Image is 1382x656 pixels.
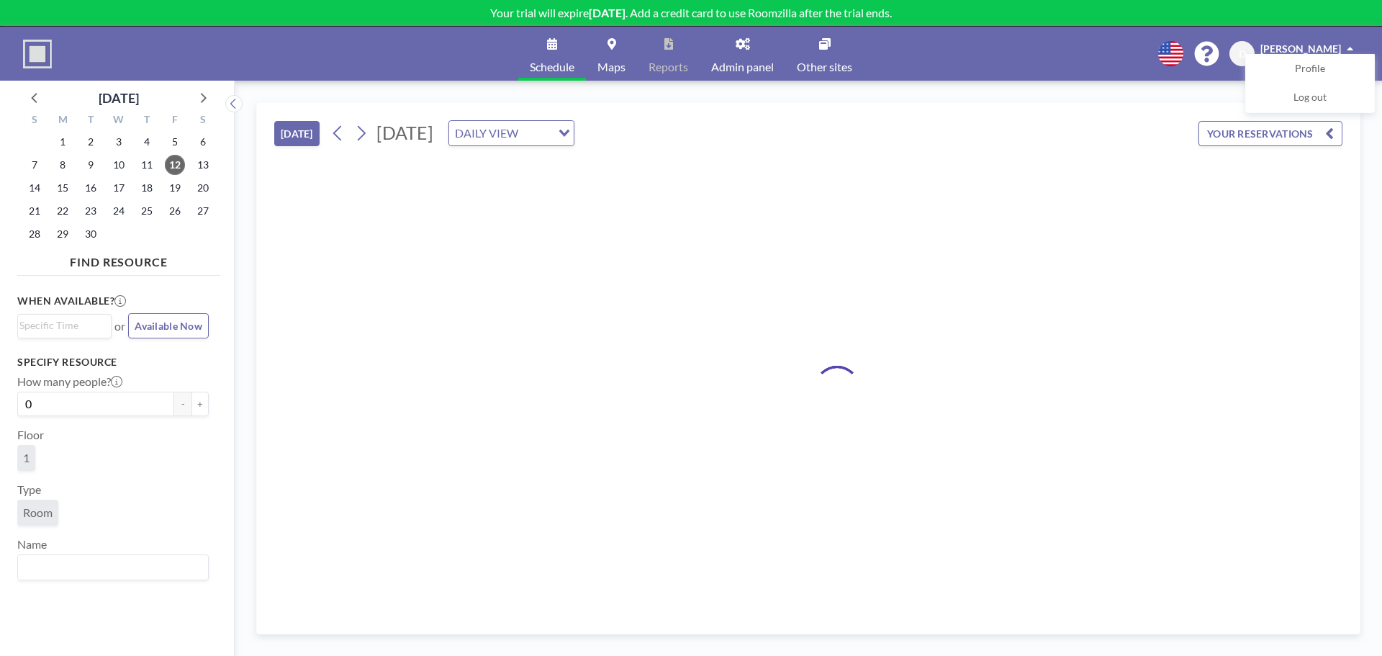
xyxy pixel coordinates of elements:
[81,132,101,152] span: Tuesday, September 2, 2025
[17,356,209,369] h3: Specify resource
[109,132,129,152] span: Wednesday, September 3, 2025
[1246,84,1374,112] a: Log out
[586,27,637,81] a: Maps
[189,112,217,130] div: S
[17,482,41,497] label: Type
[24,224,45,244] span: Sunday, September 28, 2025
[77,112,105,130] div: T
[23,40,52,68] img: organization-logo
[589,6,625,19] b: [DATE]
[193,178,213,198] span: Saturday, September 20, 2025
[23,451,30,465] span: 1
[165,132,185,152] span: Friday, September 5, 2025
[1260,42,1341,55] span: [PERSON_NAME]
[165,201,185,221] span: Friday, September 26, 2025
[523,124,550,143] input: Search for option
[19,318,103,333] input: Search for option
[23,506,53,520] span: Room
[637,27,700,81] a: Reports
[165,178,185,198] span: Friday, September 19, 2025
[24,155,45,175] span: Sunday, September 7, 2025
[81,178,101,198] span: Tuesday, September 16, 2025
[53,178,73,198] span: Monday, September 15, 2025
[797,61,852,73] span: Other sites
[649,61,688,73] span: Reports
[137,178,157,198] span: Thursday, September 18, 2025
[274,121,320,146] button: [DATE]
[518,27,586,81] a: Schedule
[161,112,189,130] div: F
[21,112,49,130] div: S
[18,315,111,336] div: Search for option
[99,88,139,108] div: [DATE]
[109,178,129,198] span: Wednesday, September 17, 2025
[193,155,213,175] span: Saturday, September 13, 2025
[19,558,200,577] input: Search for option
[449,121,574,145] div: Search for option
[132,112,161,130] div: T
[137,201,157,221] span: Thursday, September 25, 2025
[53,201,73,221] span: Monday, September 22, 2025
[165,155,185,175] span: Friday, September 12, 2025
[24,178,45,198] span: Sunday, September 14, 2025
[785,27,864,81] a: Other sites
[597,61,625,73] span: Maps
[17,428,44,442] label: Floor
[137,155,157,175] span: Thursday, September 11, 2025
[135,320,202,332] span: Available Now
[193,201,213,221] span: Saturday, September 27, 2025
[193,132,213,152] span: Saturday, September 6, 2025
[1246,55,1374,84] a: Profile
[452,124,521,143] span: DAILY VIEW
[376,122,433,143] span: [DATE]
[114,319,125,333] span: or
[81,155,101,175] span: Tuesday, September 9, 2025
[17,374,122,389] label: How many people?
[711,61,774,73] span: Admin panel
[53,155,73,175] span: Monday, September 8, 2025
[49,112,77,130] div: M
[17,249,220,269] h4: FIND RESOURCE
[191,392,209,416] button: +
[81,224,101,244] span: Tuesday, September 30, 2025
[17,537,47,552] label: Name
[1293,91,1327,105] span: Log out
[174,392,191,416] button: -
[137,132,157,152] span: Thursday, September 4, 2025
[1295,62,1325,76] span: Profile
[700,27,785,81] a: Admin panel
[109,155,129,175] span: Wednesday, September 10, 2025
[530,61,574,73] span: Schedule
[81,201,101,221] span: Tuesday, September 23, 2025
[53,224,73,244] span: Monday, September 29, 2025
[105,112,133,130] div: W
[1198,121,1342,146] button: YOUR RESERVATIONS
[109,201,129,221] span: Wednesday, September 24, 2025
[18,555,208,580] div: Search for option
[1239,48,1246,60] span: D
[24,201,45,221] span: Sunday, September 21, 2025
[128,313,209,338] button: Available Now
[53,132,73,152] span: Monday, September 1, 2025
